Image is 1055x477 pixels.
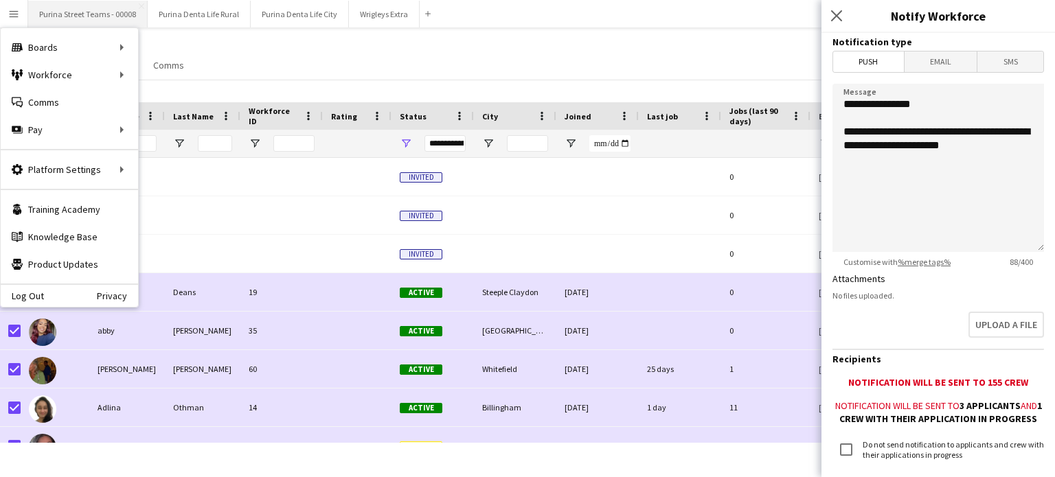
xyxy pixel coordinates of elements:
div: [PERSON_NAME] [89,427,165,465]
label: Attachments [832,272,885,285]
div: 126 [240,427,323,465]
a: Comms [1,89,138,116]
div: [GEOGRAPHIC_DATA] [474,312,556,349]
a: Knowledge Base [1,223,138,251]
button: Open Filter Menu [173,137,185,150]
img: Aimee Wanley-Haynes [29,434,56,461]
a: Training Academy [1,196,138,223]
div: [DATE] [556,427,639,465]
button: Open Filter Menu [400,137,412,150]
span: 88 / 400 [999,257,1044,267]
div: abby [89,312,165,349]
span: Invited [400,441,442,452]
label: Do not send notification to applicants and crew with their applications in progress [860,439,1044,460]
img: Adlina Othman [29,395,56,423]
div: 35 [240,312,323,349]
span: City [482,111,498,121]
span: Active [400,403,442,413]
button: Purina Denta Life City [251,1,349,27]
input: Last Name Filter Input [198,135,232,152]
a: %merge tags% [898,257,951,267]
span: Rating [331,111,357,121]
span: Comms [153,59,184,71]
span: Jobs (last 90 days) [729,106,786,126]
div: 11 [721,388,810,426]
a: Product Updates [1,251,138,278]
div: [DATE] [556,312,639,349]
div: 1 [721,350,810,388]
div: Pay [1,116,138,143]
span: Active [400,364,442,375]
h3: Notify Workforce [821,7,1055,25]
span: Status [400,111,427,121]
span: SMS [977,51,1043,72]
button: Wrigleys Extra [349,1,420,27]
div: Deans [165,273,240,311]
input: Joined Filter Input [589,135,631,152]
input: Workforce ID Filter Input [273,135,315,152]
div: [PERSON_NAME] [165,427,240,465]
span: Joined [565,111,591,121]
div: 60 [240,350,323,388]
div: 14 [240,388,323,426]
button: Open Filter Menu [249,137,261,150]
div: Adlina [89,388,165,426]
div: Platform Settings [1,156,138,183]
span: Customise with [832,257,962,267]
span: Email [819,111,841,121]
div: [PERSON_NAME] [89,350,165,388]
button: Upload a file [968,312,1044,338]
div: 19 [240,273,323,311]
span: Invited [400,172,442,183]
div: 0 [721,196,810,234]
div: 25 days [639,350,721,388]
b: 1 crew with their application in progress [839,399,1042,424]
h3: Recipients [832,353,1044,365]
div: [PERSON_NAME] [165,350,240,388]
span: Last job [647,111,678,121]
div: Steeple Claydon [474,273,556,311]
a: Comms [148,56,190,74]
div: 1 day [639,388,721,426]
button: Open Filter Menu [819,137,831,150]
span: Active [400,326,442,336]
div: 0 [721,427,810,465]
div: Boards [1,34,138,61]
div: [DATE] [556,273,639,311]
img: Adele Lee [29,357,56,384]
a: Log Out [1,290,44,301]
div: [DATE] [556,388,639,426]
div: Othman [165,388,240,426]
div: East [PERSON_NAME] [474,427,556,465]
button: Purina Denta Life Rural [148,1,251,27]
div: Workforce [1,61,138,89]
div: Billingham [474,388,556,426]
span: Workforce ID [249,106,298,126]
h3: Notification type [832,36,1044,48]
a: Privacy [97,290,138,301]
div: 0 [721,273,810,311]
div: 0 [721,235,810,272]
button: Open Filter Menu [482,137,495,150]
div: 0 [721,312,810,349]
span: Invited [400,211,442,221]
button: Purina Street Teams - 00008 [28,1,148,27]
div: Whitefield [474,350,556,388]
div: No files uploaded. [832,290,1044,301]
div: 0 [721,158,810,196]
div: Notification will be sent to and [832,399,1044,424]
span: Last Name [173,111,214,121]
div: [PERSON_NAME] [165,312,240,349]
img: abby thomas [29,318,56,346]
input: First Name Filter Input [122,135,157,152]
div: Notification will be sent to 155 crew [832,376,1044,388]
input: City Filter Input [507,135,548,152]
span: Email [905,51,977,72]
div: [DATE] [556,350,639,388]
button: Open Filter Menu [565,137,577,150]
span: Push [833,51,904,72]
span: Active [400,288,442,298]
span: Invited [400,249,442,259]
b: 3 applicants [960,399,1021,412]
